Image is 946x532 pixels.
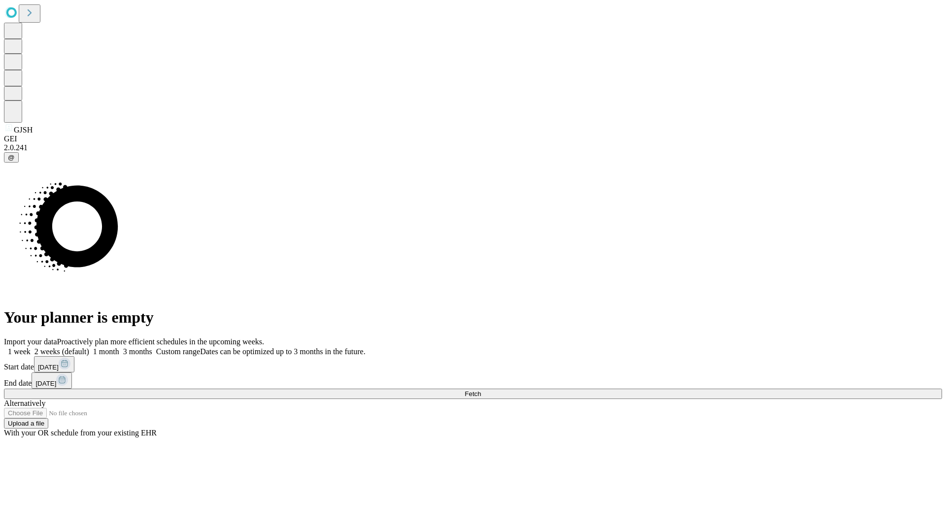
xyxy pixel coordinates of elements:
span: GJSH [14,126,33,134]
button: [DATE] [32,372,72,389]
span: With your OR schedule from your existing EHR [4,429,157,437]
span: 1 month [93,347,119,356]
div: GEI [4,134,942,143]
div: 2.0.241 [4,143,942,152]
span: [DATE] [38,364,59,371]
span: Import your data [4,337,57,346]
span: @ [8,154,15,161]
span: Proactively plan more efficient schedules in the upcoming weeks. [57,337,264,346]
span: [DATE] [35,380,56,387]
span: 3 months [123,347,152,356]
h1: Your planner is empty [4,308,942,327]
button: Fetch [4,389,942,399]
span: Dates can be optimized up to 3 months in the future. [200,347,365,356]
div: Start date [4,356,942,372]
div: End date [4,372,942,389]
span: Fetch [465,390,481,398]
span: 1 week [8,347,31,356]
button: Upload a file [4,418,48,429]
button: @ [4,152,19,163]
span: Custom range [156,347,200,356]
span: Alternatively [4,399,45,407]
span: 2 weeks (default) [34,347,89,356]
button: [DATE] [34,356,74,372]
